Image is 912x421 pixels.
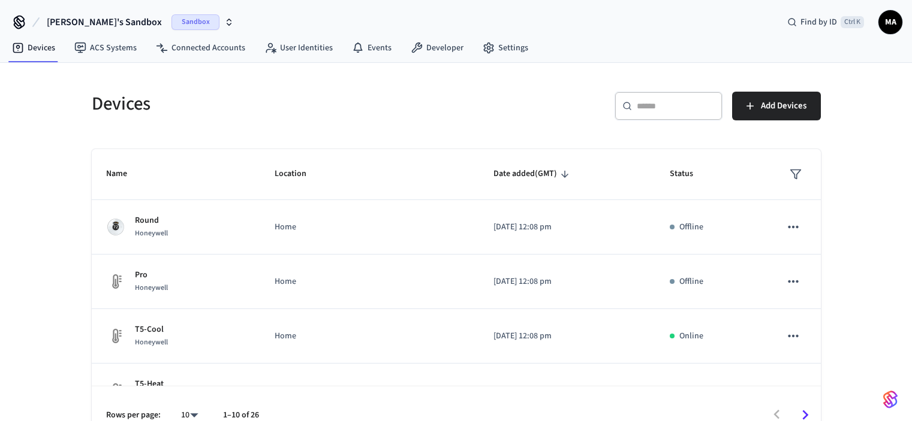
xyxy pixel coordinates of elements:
p: Home [275,275,465,288]
p: Online [679,330,703,343]
a: Connected Accounts [146,37,255,59]
div: Find by IDCtrl K [778,11,874,33]
span: Honeywell [135,337,168,347]
span: Location [275,165,322,183]
a: ACS Systems [65,37,146,59]
h5: Devices [92,92,449,116]
button: Add Devices [732,92,821,120]
span: Name [106,165,143,183]
p: [DATE] 12:08 pm [493,221,642,234]
p: Online [679,384,703,397]
img: thermostat_fallback [106,381,125,400]
p: T5-Heat [135,378,168,390]
a: Settings [473,37,538,59]
p: Home [275,221,465,234]
img: thermostat_fallback [106,272,125,291]
p: [DATE] 12:08 pm [493,330,642,343]
span: Status [670,165,709,183]
span: Date added(GMT) [493,165,573,183]
p: Pro [135,269,168,281]
span: Honeywell [135,283,168,293]
p: Offline [679,221,703,234]
a: Developer [401,37,473,59]
span: Sandbox [171,14,219,30]
span: Honeywell [135,228,168,238]
a: Events [342,37,401,59]
p: [DATE] 12:08 pm [493,384,642,397]
p: Offline [679,275,703,288]
span: Ctrl K [841,16,864,28]
span: Find by ID [800,16,837,28]
img: SeamLogoGradient.69752ec5.svg [883,390,898,409]
span: MA [880,11,901,33]
a: User Identities [255,37,342,59]
img: thermostat_fallback [106,326,125,346]
p: Home [275,384,465,397]
button: MA [878,10,902,34]
span: [PERSON_NAME]'s Sandbox [47,15,162,29]
a: Devices [2,37,65,59]
p: Home [275,330,465,343]
p: T5-Cool [135,323,168,336]
p: [DATE] 12:08 pm [493,275,642,288]
span: Add Devices [761,98,806,114]
p: Round [135,214,168,227]
img: honeywell_round [106,217,125,237]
